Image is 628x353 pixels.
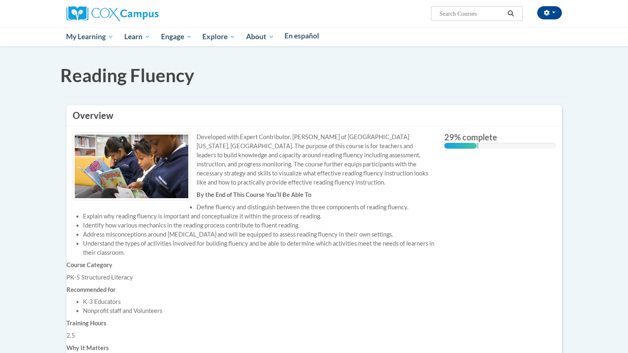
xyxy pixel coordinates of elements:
[284,31,319,40] span: En español
[83,230,438,239] li: Address misconceptions around [MEDICAL_DATA] and will be equipped to assess reading fluency in th...
[60,64,194,86] span: Reading Fluency
[83,306,438,315] li: Nonprofit staff and Volunteers
[161,32,192,42] span: Engage
[83,221,438,230] li: Identify how various mechanics in the reading process contribute to fluent reading.
[66,191,438,199] h6: By the End of This Course Youʹll Be Able To
[202,32,235,42] span: Explore
[66,344,438,352] h6: Why It Matters
[73,133,190,200] img: Course logo image
[280,27,325,45] a: En español
[537,6,562,19] button: Account Settings
[124,32,150,42] span: Learn
[507,11,514,17] i: 
[83,203,438,212] li: Define fluency and distinguish between the three components of reading fluency.
[73,109,556,122] h3: Overview
[83,297,438,306] li: K-3 Educators
[66,286,438,294] h6: Recommended for
[83,239,438,257] li: Understand the types of activities involved for building fluency and be able to determine which a...
[246,32,274,42] span: About
[505,9,517,19] button: Search
[73,133,432,187] div: Developed with Expert Contributor, [PERSON_NAME] of [GEOGRAPHIC_DATA][US_STATE], [GEOGRAPHIC_DATA...
[83,212,438,221] li: Explain why reading fluency is important and conceptualize it within the process of reading.
[66,9,159,17] a: Cox Campus
[66,331,438,340] div: 2.5
[241,27,280,46] a: About
[444,143,476,149] div: 29% complete
[119,27,156,46] a: Learn
[66,6,159,21] img: Cox Campus
[66,261,438,269] h6: Course Category
[54,27,574,46] div: Main menu
[438,9,505,19] input: Search Courses
[66,32,114,42] span: My Learning
[66,273,438,282] div: PK-5 Structured Literacy
[476,143,479,149] div: 0.001%
[156,27,197,46] a: Engage
[444,133,556,142] label: 29% complete
[61,27,119,46] a: My Learning
[197,27,241,46] a: Explore
[66,320,438,327] h6: Training Hours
